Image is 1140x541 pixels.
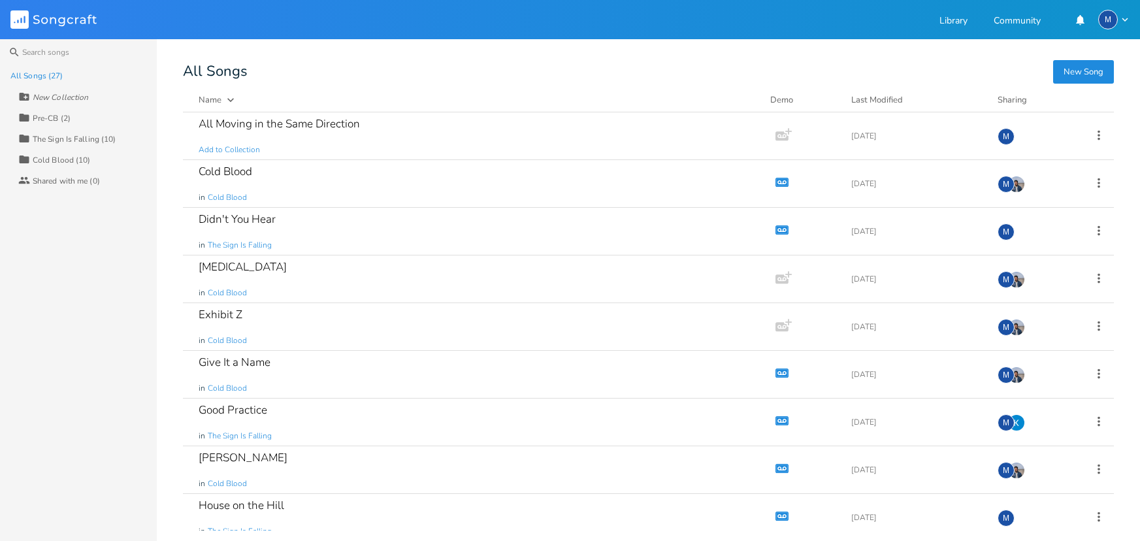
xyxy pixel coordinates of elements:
div: The Sign Is Falling (10) [33,135,116,143]
div: Mark Berman [998,319,1015,336]
button: Last Modified [851,93,982,107]
div: Cold Blood [199,166,252,177]
div: [DATE] [851,466,982,474]
span: Cold Blood [208,335,247,346]
span: in [199,287,205,299]
div: [DATE] [851,323,982,331]
div: All Songs [183,65,1114,78]
div: Pre-CB (2) [33,114,71,122]
img: David Antonio Garcia [1008,319,1025,336]
img: David Antonio Garcia [1008,367,1025,384]
img: David Antonio Garcia [1008,176,1025,193]
span: in [199,526,205,537]
span: Cold Blood [208,192,247,203]
div: Didn't You Hear [199,214,276,225]
div: Good Practice [199,404,267,416]
span: Cold Blood [208,478,247,489]
div: Mark Berman [998,462,1015,479]
div: [DATE] [851,275,982,283]
div: Mark Berman [1098,10,1118,29]
span: in [199,335,205,346]
span: Cold Blood [208,383,247,394]
div: New Collection [33,93,88,101]
div: Name [199,94,221,106]
span: in [199,431,205,442]
button: New Song [1053,60,1114,84]
div: Sharing [998,93,1076,107]
div: House on the Hill [199,500,284,511]
div: [DATE] [851,180,982,188]
div: All Songs (27) [10,72,63,80]
span: The Sign Is Falling [208,240,272,251]
div: Mark Berman [998,367,1015,384]
img: Kendra Pfalzgraf [1008,414,1025,431]
div: Cold Blood (10) [33,156,91,164]
div: Mark Berman [998,176,1015,193]
div: [DATE] [851,418,982,426]
div: [PERSON_NAME] [199,452,287,463]
span: in [199,192,205,203]
div: Mark Berman [998,414,1015,431]
div: Mark Berman [998,223,1015,240]
img: David Antonio Garcia [1008,271,1025,288]
a: Community [994,16,1041,27]
button: M [1098,10,1130,29]
div: [DATE] [851,132,982,140]
span: in [199,383,205,394]
div: [MEDICAL_DATA] [199,261,287,272]
div: Demo [770,93,836,107]
div: Give It a Name [199,357,270,368]
div: [DATE] [851,227,982,235]
span: Cold Blood [208,287,247,299]
div: Last Modified [851,94,903,106]
div: [DATE] [851,514,982,521]
div: Shared with me (0) [33,177,100,185]
span: The Sign Is Falling [208,526,272,537]
div: All Moving in the Same Direction [199,118,360,129]
div: Exhibit Z [199,309,242,320]
a: Library [939,16,968,27]
span: in [199,478,205,489]
button: Name [199,93,755,107]
span: Add to Collection [199,144,260,156]
span: The Sign Is Falling [208,431,272,442]
img: David Antonio Garcia [1008,462,1025,479]
div: Mark Berman [998,510,1015,527]
div: Mark Berman [998,271,1015,288]
span: in [199,240,205,251]
div: [DATE] [851,370,982,378]
div: Mark Berman [998,128,1015,145]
